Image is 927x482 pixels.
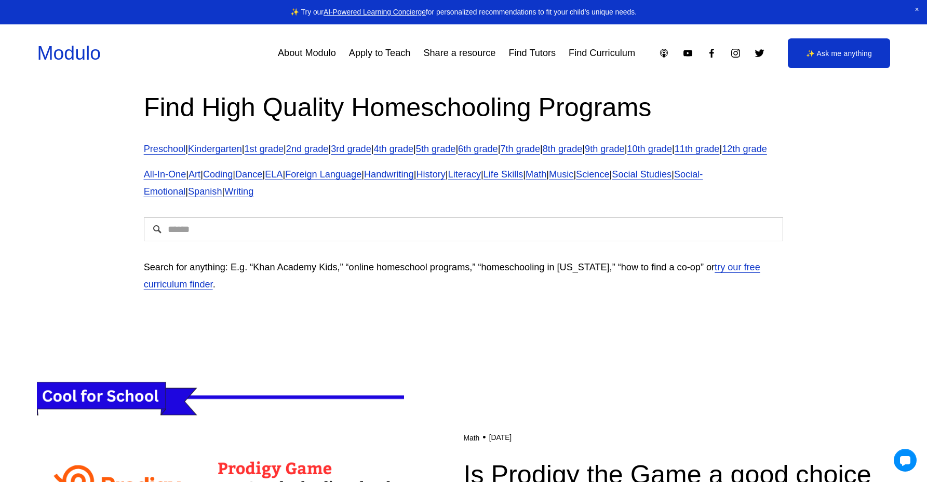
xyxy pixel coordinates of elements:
[144,169,186,180] a: All-In-One
[224,186,253,197] a: Writing
[416,169,445,180] a: History
[483,169,523,180] a: Life Skills
[569,44,635,62] a: Find Curriculum
[144,166,784,200] p: | | | | | | | | | | | | | | | |
[245,144,284,154] a: 1st grade
[144,217,784,241] input: Search
[500,144,540,154] a: 7th grade
[585,144,625,154] a: 9th grade
[364,169,414,180] a: Handwriting
[144,262,760,290] a: try our free curriculum finder
[373,144,413,154] a: 4th grade
[682,48,693,59] a: YouTube
[722,144,767,154] a: 12th grade
[144,169,703,197] a: Social-Emotional
[526,169,546,180] a: Math
[508,44,556,62] a: Find Tutors
[188,144,242,154] a: Kindergarten
[543,144,583,154] a: 8th grade
[286,144,329,154] a: 2nd grade
[489,433,512,442] time: [DATE]
[235,169,262,180] a: Dance
[463,434,479,442] a: Math
[144,144,186,154] a: Preschool
[37,42,101,64] a: Modulo
[754,48,765,59] a: Twitter
[324,8,426,16] a: AI-Powered Learning Concierge
[144,141,784,158] p: | | | | | | | | | | | | |
[675,144,720,154] a: 11th grade
[576,169,609,180] a: Science
[659,48,669,59] a: Apple Podcasts
[144,90,784,125] h2: Find High Quality Homeschooling Programs
[416,144,456,154] a: 5th grade
[730,48,741,59] a: Instagram
[189,169,200,180] a: Art
[188,186,222,197] a: Spanish
[203,169,233,180] a: Coding
[285,169,361,180] a: Foreign Language
[627,144,672,154] a: 10th grade
[788,38,890,68] a: ✨ Ask me anything
[458,144,498,154] a: 6th grade
[278,44,336,62] a: About Modulo
[331,144,371,154] a: 3rd grade
[448,169,481,180] a: Literacy
[549,169,573,180] a: Music
[706,48,717,59] a: Facebook
[144,259,784,293] p: Search for anything: E.g. “Khan Academy Kids,” “online homeschool programs,” “homeschooling in [U...
[349,44,411,62] a: Apply to Teach
[612,169,671,180] a: Social Studies
[265,169,283,180] a: ELA
[423,44,495,62] a: Share a resource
